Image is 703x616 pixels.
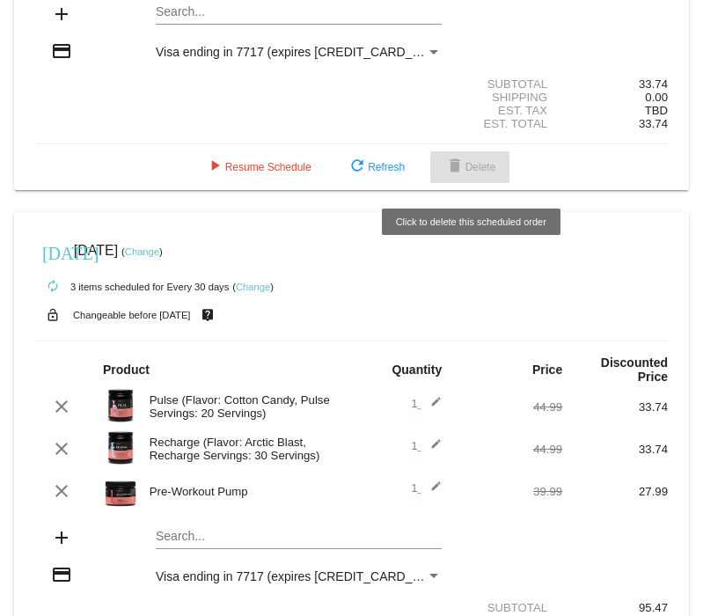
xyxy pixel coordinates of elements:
mat-icon: live_help [197,304,218,326]
div: Est. Tax [457,104,562,117]
span: Visa ending in 7717 (expires [CREDIT_CARD_DATA]) [156,569,450,583]
strong: Product [103,363,150,377]
button: Resume Schedule [190,151,326,183]
img: Pulse-20S-Cotton-Candy-Roman-Berezecky-2.png [103,388,138,423]
input: Search... [156,5,442,19]
strong: Discounted Price [601,356,668,384]
mat-icon: edit [421,396,442,417]
mat-icon: [DATE] [42,241,63,262]
mat-icon: add [51,527,72,548]
mat-icon: credit_card [51,564,72,585]
span: Refresh [347,161,405,173]
div: Est. Total [457,117,562,130]
small: Changeable before [DATE] [73,310,191,320]
small: 3 items scheduled for Every 30 days [35,282,229,292]
span: TBD [645,104,668,117]
span: 1 [411,439,442,452]
span: Delete [444,161,496,173]
div: 33.74 [562,400,668,414]
div: 44.99 [457,443,562,456]
div: Pre-Workout Pump [141,485,352,498]
mat-icon: delete [444,157,465,178]
a: Change [125,246,159,257]
mat-icon: lock_open [42,304,63,326]
mat-icon: credit_card [51,40,72,62]
mat-icon: edit [421,480,442,502]
div: Subtotal [457,77,562,91]
a: Change [236,282,270,292]
div: Recharge (Flavor: Arctic Blast, Recharge Servings: 30 Servings) [141,436,352,462]
span: 33.74 [639,117,668,130]
strong: Price [532,363,562,377]
small: ( ) [121,246,163,257]
mat-icon: clear [51,438,72,459]
div: 39.99 [457,485,562,498]
button: Refresh [333,151,419,183]
div: Pulse (Flavor: Cotton Candy, Pulse Servings: 20 Servings) [141,393,352,420]
span: 0.00 [645,91,668,104]
button: Delete [430,151,510,183]
small: ( ) [232,282,274,292]
div: 33.74 [562,77,668,91]
strong: Quantity [392,363,442,377]
div: 44.99 [457,400,562,414]
span: 1 [411,481,442,495]
mat-select: Payment Method [156,569,442,583]
div: Subtotal [457,601,562,614]
mat-icon: autorenew [42,276,63,297]
img: Image-1-Carousel-Recharge30S-Arctic-Blast-1000x1000-Transp.png [103,430,138,466]
mat-icon: clear [51,396,72,417]
span: Resume Schedule [204,161,311,173]
mat-select: Payment Method [156,45,442,59]
div: 95.47 [562,601,668,614]
input: Search... [156,530,442,544]
mat-icon: add [51,4,72,25]
img: Image-1-Carousel-Pre-Workout-Pump-1000x1000-Transp.png [103,473,138,508]
div: 33.74 [562,443,668,456]
mat-icon: clear [51,480,72,502]
mat-icon: play_arrow [204,157,225,178]
div: 27.99 [562,485,668,498]
mat-icon: refresh [347,157,368,178]
span: Visa ending in 7717 (expires [CREDIT_CARD_DATA]) [156,45,450,59]
span: 1 [411,397,442,410]
mat-icon: edit [421,438,442,459]
div: Shipping [457,91,562,104]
